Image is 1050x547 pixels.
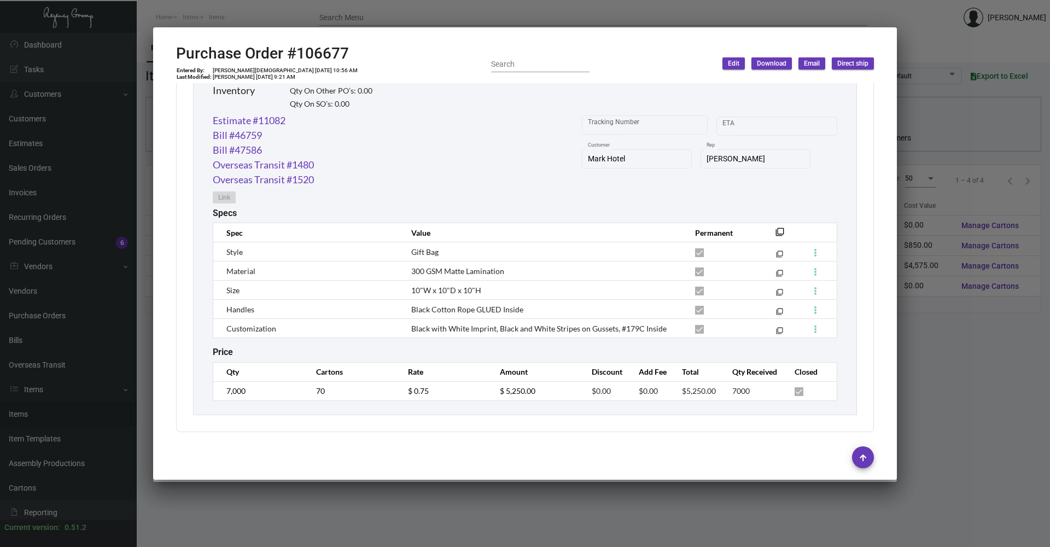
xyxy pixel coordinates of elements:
a: Bill #46759 [213,128,262,143]
button: Link [213,191,236,203]
div: Current version: [4,522,60,533]
span: $5,250.00 [682,386,716,395]
span: 7000 [732,386,750,395]
span: Style [226,247,243,257]
span: 10"W x 10"D x 10"H [411,286,481,295]
span: Download [757,59,786,68]
span: Email [804,59,820,68]
span: Black with White Imprint, Black and White Stripes on Gussets, #179C Inside [411,324,667,333]
span: Handles [226,305,254,314]
td: Entered By: [176,67,212,74]
th: Spec [213,223,400,242]
span: 300 GSM Matte Lamination [411,266,504,276]
span: Link [218,193,230,202]
th: Closed [784,362,837,381]
mat-icon: filter_none [776,310,783,317]
th: Rate [397,362,489,381]
th: Qty [213,362,305,381]
button: Edit [722,57,745,69]
span: Material [226,266,255,276]
h2: Qty On SO’s: 0.00 [290,100,372,109]
a: Bill #47586 [213,143,262,158]
mat-icon: filter_none [776,253,783,260]
div: 0.51.2 [65,522,86,533]
span: Customization [226,324,276,333]
th: Total [671,362,721,381]
span: Edit [728,59,739,68]
h2: Specs [213,208,237,218]
h2: Price [213,347,233,357]
button: Download [751,57,792,69]
mat-icon: filter_none [775,231,784,240]
button: Direct ship [832,57,874,69]
span: Black Cotton Rope GLUED Inside [411,305,523,314]
mat-icon: filter_none [776,329,783,336]
a: Overseas Transit #1520 [213,172,314,187]
input: Start date [722,121,756,130]
th: Permanent [684,223,759,242]
th: Qty Received [721,362,784,381]
button: Email [798,57,825,69]
h2: Purchase Order #106677 [176,44,358,63]
input: End date [766,121,818,130]
a: Overseas Transit #1480 [213,158,314,172]
span: $0.00 [592,386,611,395]
h2: Inventory [213,85,255,97]
span: Size [226,286,240,295]
mat-icon: filter_none [776,272,783,279]
td: [PERSON_NAME][DEMOGRAPHIC_DATA] [DATE] 10:56 AM [212,67,358,74]
th: Cartons [305,362,397,381]
td: Last Modified: [176,74,212,80]
td: [PERSON_NAME] [DATE] 9:21 AM [212,74,358,80]
span: Direct ship [837,59,868,68]
th: Discount [581,362,627,381]
span: $0.00 [639,386,658,395]
a: Estimate #11082 [213,113,285,128]
th: Add Fee [628,362,672,381]
th: Amount [489,362,581,381]
h2: Qty On Other PO’s: 0.00 [290,86,372,96]
mat-icon: filter_none [776,291,783,298]
th: Value [400,223,684,242]
span: Gift Bag [411,247,439,257]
